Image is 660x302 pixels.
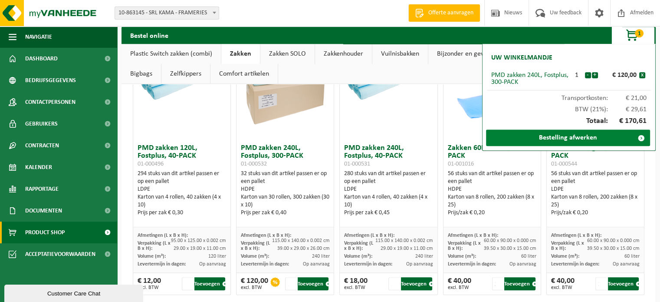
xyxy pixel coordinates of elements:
span: excl. BTW [344,285,368,290]
h3: Zakken 60L, blauw, 200-PACK [448,144,536,168]
a: Offerte aanvragen [408,4,480,22]
span: 01-000544 [551,161,577,167]
span: Verpakking (L x B x H): [551,241,584,251]
span: Op aanvraag [406,262,433,267]
span: Navigatie [25,26,52,48]
span: Afmetingen (L x B x H): [138,233,188,238]
a: Plastic Switch zakken (combi) [121,44,221,64]
span: € 21,00 [608,95,647,102]
span: Contactpersonen [25,91,76,113]
span: 60.00 x 90.00 x 0.000 cm [484,238,536,243]
div: Prijs per zak € 0,40 [241,209,329,217]
span: excl. BTW [551,285,575,290]
a: Zakken SOLO [260,44,315,64]
span: excl. BTW [448,285,471,290]
span: 115.00 x 140.00 x 0.002 cm [272,238,329,243]
div: Prijs per zak € 0,45 [344,209,433,217]
span: 60 liter [521,254,536,259]
span: Levertermijn in dagen: [344,262,392,267]
span: 10-863145 - SRL KAMA - FRAMERIES [115,7,219,20]
div: Karton van 8 rollen, 200 zakken (8 x 25) [551,193,640,209]
span: Afmetingen (L x B x H): [551,233,601,238]
button: x [639,72,645,78]
a: Zakkenhouder [315,44,372,64]
span: 01-000496 [138,161,164,167]
span: 240 liter [312,254,329,259]
span: Volume (m³): [138,254,166,259]
div: Karton van 8 rollen, 200 zakken (8 x 25) [448,193,536,209]
span: 29.00 x 19.00 x 11.00 cm [381,246,433,251]
div: LDPE [138,186,226,193]
span: Volume (m³): [344,254,372,259]
span: 60.00 x 90.00 x 0.000 cm [587,238,640,243]
a: Zelfkippers [161,64,210,84]
span: 39.50 x 30.00 x 15.00 cm [587,246,640,251]
span: Gebruikers [25,113,58,135]
div: Karton van 4 rollen, 40 zakken (4 x 10) [344,193,433,209]
span: 120 liter [208,254,226,259]
span: 240 liter [415,254,433,259]
a: Vuilnisbakken [372,44,428,64]
button: - [585,72,591,78]
h3: PMD zakken 240L, Fostplus, 300-PACK [241,144,329,168]
img: 01-000532 [242,53,328,140]
span: Contracten [25,135,59,156]
span: Rapportage [25,178,59,200]
div: Transportkosten: [487,90,651,102]
input: 1 [285,277,297,290]
span: 01-000531 [344,161,370,167]
div: Totaal: [487,113,651,129]
span: Levertermijn in dagen: [138,262,186,267]
span: € 170,61 [608,117,647,125]
div: € 40,00 [551,277,575,290]
div: € 18,00 [344,277,368,290]
div: BTW (21%): [487,102,651,113]
span: excl. BTW [138,285,161,290]
span: Volume (m³): [551,254,579,259]
input: 1 [492,277,504,290]
div: 56 stuks van dit artikel passen er op een pallet [551,170,640,217]
img: 01-001016 [449,53,535,140]
span: Offerte aanvragen [426,9,476,17]
span: € 29,61 [608,106,647,113]
div: HDPE [241,186,329,193]
span: excl. BTW [241,285,268,290]
span: Verpakking (L x B x H): [344,241,373,251]
span: Afmetingen (L x B x H): [448,233,498,238]
span: Volume (m³): [241,254,269,259]
span: Volume (m³): [448,254,476,259]
span: Afmetingen (L x B x H): [344,233,394,238]
div: 280 stuks van dit artikel passen er op een pallet [344,170,433,217]
span: Documenten [25,200,62,222]
span: Verpakking (L x B x H): [241,241,270,251]
h3: PMD zakken 120L, Fostplus, 40-PACK [138,144,226,168]
h3: PMD zakken 240L, Fostplus, 40-PACK [344,144,433,168]
div: € 12,00 [138,277,161,290]
button: 1 [611,27,655,44]
span: Op aanvraag [302,262,329,267]
span: Afmetingen (L x B x H): [241,233,291,238]
div: HDPE [448,186,536,193]
span: 60 liter [624,254,640,259]
button: Toevoegen [401,277,432,290]
div: PMD zakken 240L, Fostplus, 300-PACK [491,72,569,86]
span: 95.00 x 125.00 x 0.002 cm [171,238,226,243]
button: Toevoegen [608,277,639,290]
a: Comfort artikelen [210,64,278,84]
div: LDPE [551,186,640,193]
span: Op aanvraag [199,262,226,267]
div: 1 [569,72,584,79]
div: Karton van 30 rollen, 300 zakken (30 x 10) [241,193,329,209]
span: 10-863145 - SRL KAMA - FRAMERIES [115,7,219,19]
a: Bijzonder en gevaarlijk afval [428,44,526,64]
div: LDPE [344,186,433,193]
span: Op aanvraag [509,262,536,267]
button: + [592,72,598,78]
span: Levertermijn in dagen: [551,262,599,267]
span: Verpakking (L x B x H): [138,241,171,251]
span: Levertermijn in dagen: [241,262,289,267]
button: Toevoegen [194,277,225,290]
input: 1 [182,277,194,290]
h2: Bestel online [121,27,177,43]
